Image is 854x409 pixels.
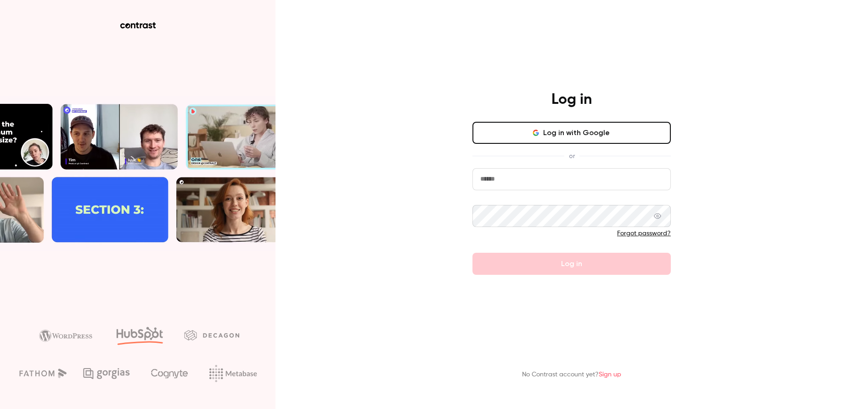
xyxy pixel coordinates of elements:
[551,91,592,109] h4: Log in
[184,330,239,340] img: decagon
[522,370,621,380] p: No Contrast account yet?
[472,122,671,144] button: Log in with Google
[599,371,621,378] a: Sign up
[564,151,579,161] span: or
[617,230,671,237] a: Forgot password?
